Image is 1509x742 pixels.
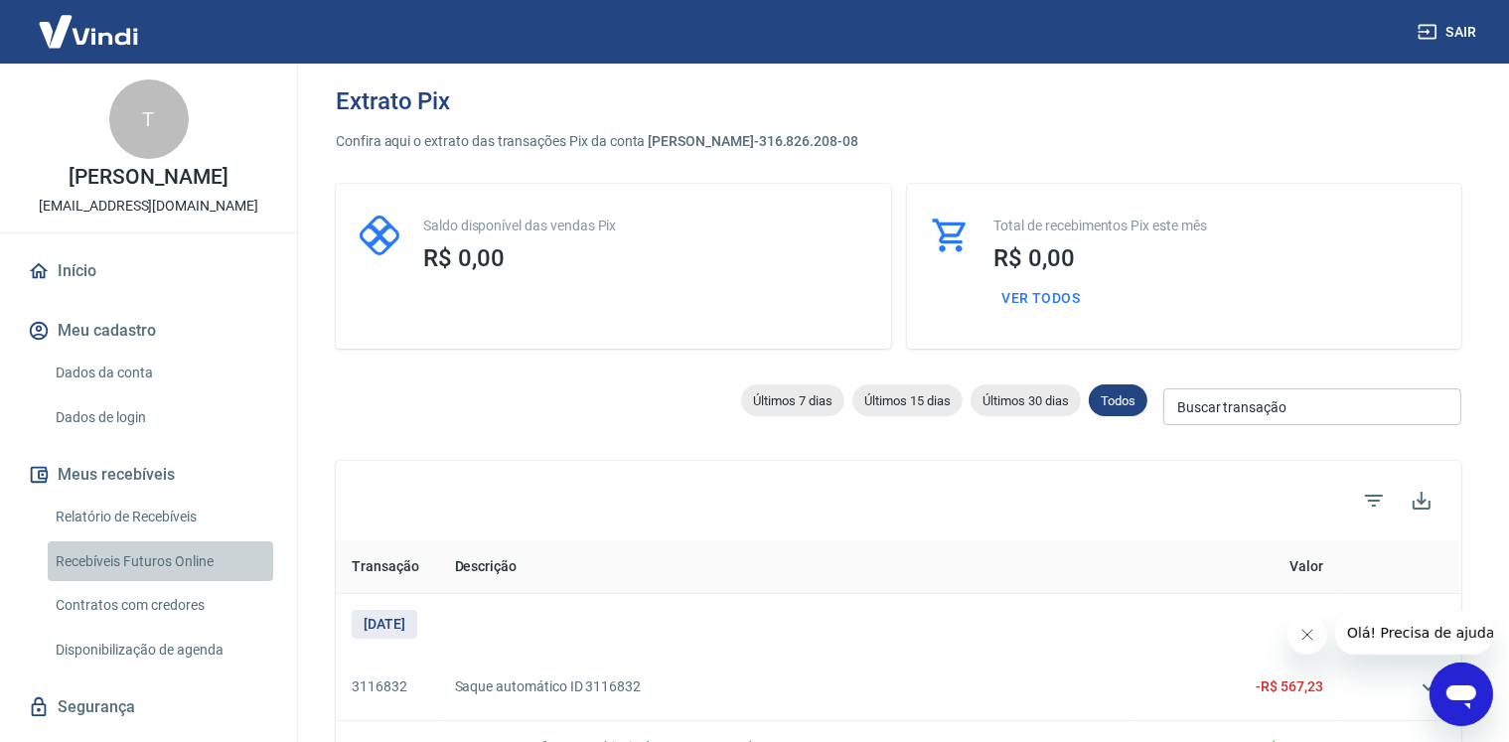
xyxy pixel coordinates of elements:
[336,131,1461,152] p: Confira aqui o extrato das transações Pix da conta
[971,384,1081,416] div: Últimos 30 dias
[994,216,1438,236] p: Total de recebimentos Pix este mês
[1133,540,1339,594] th: Valor
[1287,615,1327,655] iframe: Fechar mensagem
[741,384,844,416] div: Últimos 7 dias
[1430,663,1493,726] iframe: Botão para abrir a janela de mensagens
[852,393,963,408] span: Últimos 15 dias
[336,540,439,594] th: Transação
[994,244,1076,272] span: R$ 0,00
[24,1,153,62] img: Vindi
[1414,14,1485,51] button: Sair
[994,280,1089,317] button: Ver todos
[48,497,273,537] a: Relatório de Recebíveis
[852,384,963,416] div: Últimos 15 dias
[1350,477,1398,524] span: Filtros
[1398,477,1445,524] button: Exportar extrato
[48,541,273,582] a: Recebíveis Futuros Online
[48,630,273,670] a: Disponibilização de agenda
[423,244,505,272] span: R$ 0,00
[48,353,273,393] a: Dados da conta
[39,196,258,217] p: [EMAIL_ADDRESS][DOMAIN_NAME]
[971,393,1081,408] span: Últimos 30 dias
[69,167,227,188] p: [PERSON_NAME]
[1089,393,1147,408] span: Todos
[648,133,858,149] span: [PERSON_NAME] - 316.826.208-08
[741,393,844,408] span: Últimos 7 dias
[364,614,405,635] p: [DATE]
[439,540,1133,594] th: Descrição
[12,14,167,30] span: Olá! Precisa de ajuda?
[48,585,273,626] a: Contratos com credores
[423,216,867,236] p: Saldo disponível das vendas Pix
[24,685,273,729] a: Segurança
[24,453,273,497] button: Meus recebíveis
[1089,384,1147,416] div: Todos
[352,678,407,694] a: 3116832
[455,676,1118,697] p: Saque automático ID 3116832
[109,79,189,159] div: T
[1257,678,1324,694] span: -R$ 567,23
[24,249,273,293] a: Início
[48,397,273,438] a: Dados de login
[24,309,273,353] button: Meu cadastro
[1335,611,1493,655] iframe: Mensagem da empresa
[336,87,450,115] h3: Extrato Pix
